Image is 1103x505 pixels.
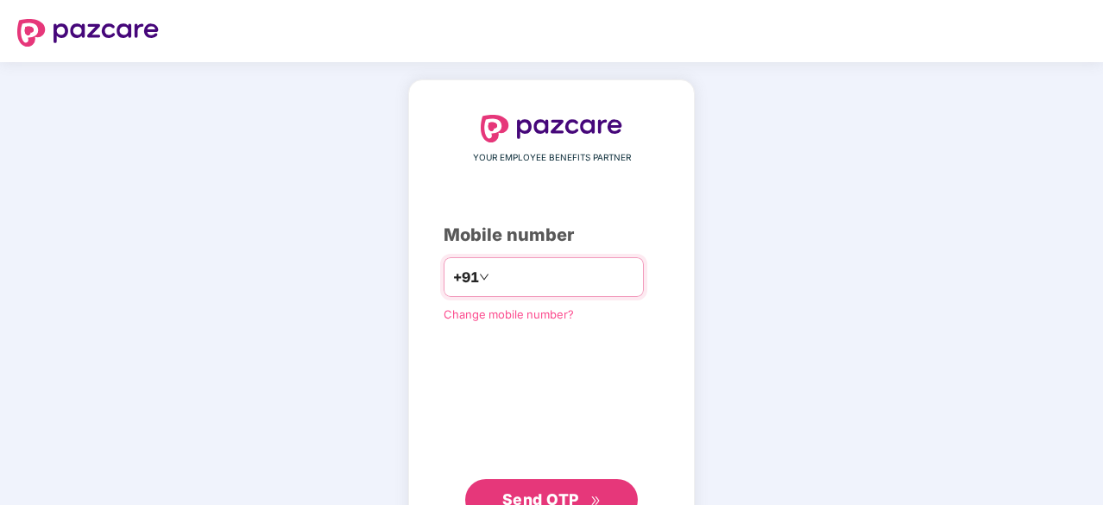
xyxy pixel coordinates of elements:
span: down [479,272,489,282]
img: logo [17,19,159,47]
a: Change mobile number? [444,307,574,321]
span: +91 [453,267,479,288]
img: logo [481,115,622,142]
span: YOUR EMPLOYEE BENEFITS PARTNER [473,151,631,165]
div: Mobile number [444,222,659,249]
